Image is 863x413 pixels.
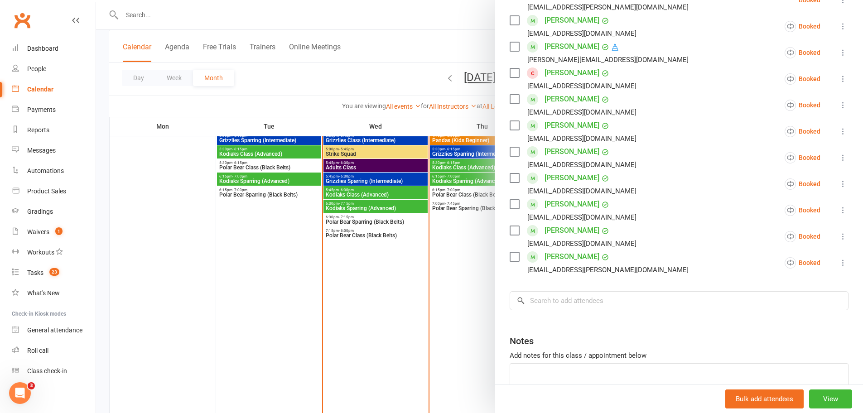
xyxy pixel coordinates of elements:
div: [EMAIL_ADDRESS][DOMAIN_NAME] [527,80,636,92]
div: Booked [785,126,820,137]
div: Gradings [27,208,53,215]
button: View [809,389,852,408]
div: Booked [785,21,820,32]
a: Dashboard [12,38,96,59]
div: Booked [785,100,820,111]
a: [PERSON_NAME] [545,223,599,238]
div: [EMAIL_ADDRESS][PERSON_NAME][DOMAIN_NAME] [527,264,689,276]
div: [EMAIL_ADDRESS][DOMAIN_NAME] [527,28,636,39]
div: [EMAIL_ADDRESS][DOMAIN_NAME] [527,211,636,223]
a: Reports [12,120,96,140]
div: Booked [785,73,820,85]
div: Add notes for this class / appointment below [510,350,849,361]
a: General attendance kiosk mode [12,320,96,341]
div: Automations [27,167,64,174]
div: Booked [785,205,820,216]
div: Booked [785,231,820,242]
a: Product Sales [12,181,96,202]
div: Booked [785,178,820,190]
a: [PERSON_NAME] [545,250,599,264]
a: [PERSON_NAME] [545,66,599,80]
div: Booked [785,257,820,269]
div: General attendance [27,327,82,334]
div: Notes [510,335,534,347]
div: Calendar [27,86,53,93]
a: Payments [12,100,96,120]
div: [PERSON_NAME][EMAIL_ADDRESS][DOMAIN_NAME] [527,54,689,66]
div: People [27,65,46,72]
a: Calendar [12,79,96,100]
div: Class check-in [27,367,67,375]
div: [EMAIL_ADDRESS][DOMAIN_NAME] [527,106,636,118]
a: Gradings [12,202,96,222]
a: Waivers 1 [12,222,96,242]
div: Roll call [27,347,48,354]
div: [EMAIL_ADDRESS][PERSON_NAME][DOMAIN_NAME] [527,1,689,13]
div: Workouts [27,249,54,256]
a: [PERSON_NAME] [545,144,599,159]
div: Payments [27,106,56,113]
div: Messages [27,147,56,154]
div: [EMAIL_ADDRESS][DOMAIN_NAME] [527,185,636,197]
a: Workouts [12,242,96,263]
div: [EMAIL_ADDRESS][DOMAIN_NAME] [527,133,636,144]
a: What's New [12,283,96,303]
a: Clubworx [11,9,34,32]
a: Messages [12,140,96,161]
a: [PERSON_NAME] [545,92,599,106]
div: Booked [785,152,820,163]
div: Product Sales [27,187,66,195]
a: Roll call [12,341,96,361]
a: [PERSON_NAME] [545,171,599,185]
div: Tasks [27,269,43,276]
a: [PERSON_NAME] [545,13,599,28]
div: [EMAIL_ADDRESS][DOMAIN_NAME] [527,159,636,171]
a: Tasks 23 [12,263,96,283]
button: Bulk add attendees [725,389,804,408]
a: Automations [12,161,96,181]
a: People [12,59,96,79]
span: 3 [28,382,35,389]
a: Class kiosk mode [12,361,96,381]
div: Waivers [27,228,49,235]
div: Dashboard [27,45,58,52]
a: [PERSON_NAME] [545,197,599,211]
div: What's New [27,289,60,297]
span: 1 [55,227,63,235]
span: 23 [49,268,59,276]
input: Search to add attendees [510,291,849,310]
iframe: Intercom live chat [9,382,31,404]
div: Reports [27,126,49,134]
div: Booked [785,47,820,58]
a: [PERSON_NAME] [545,39,599,54]
div: [EMAIL_ADDRESS][DOMAIN_NAME] [527,238,636,250]
a: [PERSON_NAME] [545,118,599,133]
